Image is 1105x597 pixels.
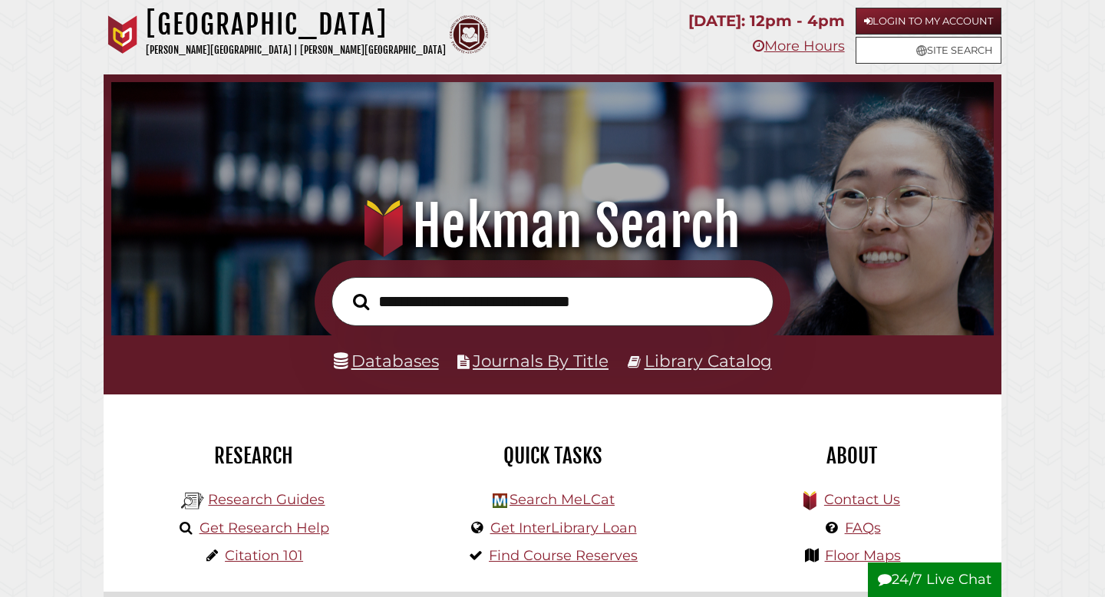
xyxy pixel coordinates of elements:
h1: [GEOGRAPHIC_DATA] [146,8,446,41]
img: Calvin University [104,15,142,54]
a: Site Search [856,37,1001,64]
a: Search MeLCat [510,491,615,508]
p: [DATE]: 12pm - 4pm [688,8,845,35]
p: [PERSON_NAME][GEOGRAPHIC_DATA] | [PERSON_NAME][GEOGRAPHIC_DATA] [146,41,446,59]
h1: Hekman Search [128,193,978,260]
button: Search [345,289,377,315]
h2: Research [115,443,391,469]
a: Library Catalog [645,351,772,371]
img: Hekman Library Logo [181,490,204,513]
a: Contact Us [824,491,900,508]
img: Calvin Theological Seminary [450,15,488,54]
a: Databases [334,351,439,371]
a: Journals By Title [473,351,609,371]
i: Search [353,292,369,310]
a: Find Course Reserves [489,547,638,564]
a: Get InterLibrary Loan [490,519,637,536]
a: Research Guides [208,491,325,508]
a: FAQs [845,519,881,536]
h2: About [714,443,990,469]
img: Hekman Library Logo [493,493,507,508]
h2: Quick Tasks [414,443,691,469]
a: Get Research Help [200,519,329,536]
a: Citation 101 [225,547,303,564]
a: More Hours [753,38,845,54]
a: Floor Maps [825,547,901,564]
a: Login to My Account [856,8,1001,35]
